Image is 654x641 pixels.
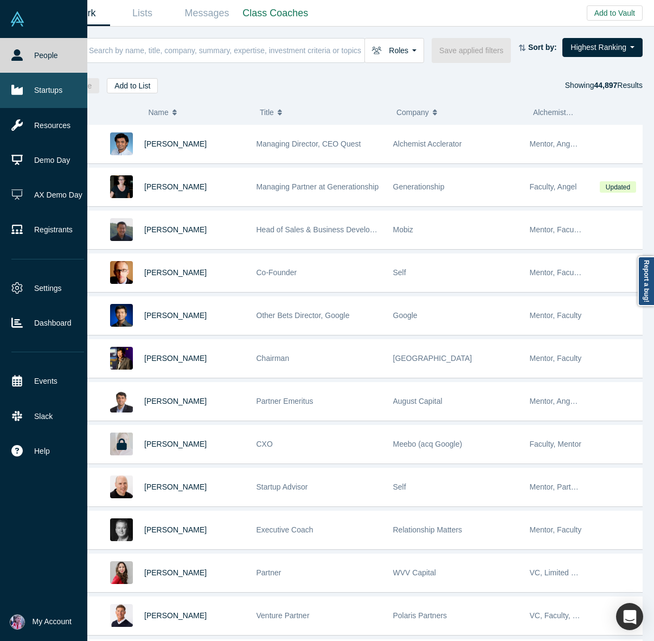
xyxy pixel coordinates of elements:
[144,139,207,148] a: [PERSON_NAME]
[393,568,436,577] span: WVV Capital
[393,483,406,491] span: Self
[144,182,207,191] a: [PERSON_NAME]
[107,78,158,93] button: Add to List
[432,38,511,63] button: Save applied filters
[530,611,597,620] span: VC, Faculty, Mentor
[530,483,633,491] span: Mentor, Partner, Angel, Faculty
[565,78,643,93] div: Showing
[257,225,421,234] span: Head of Sales & Business Development (interim)
[257,611,310,620] span: Venture Partner
[393,440,463,448] span: Meebo (acq Google)
[257,440,273,448] span: CXO
[260,101,385,124] button: Title
[257,525,313,534] span: Executive Coach
[393,354,472,363] span: [GEOGRAPHIC_DATA]
[144,611,207,620] a: [PERSON_NAME]
[110,1,175,26] a: Lists
[10,614,72,630] button: My Account
[393,139,462,148] span: Alchemist Acclerator
[530,225,629,234] span: Mentor, Faculty, Alchemist 25
[110,390,133,412] img: Vivek Mehra's Profile Image
[257,354,290,363] span: Chairman
[144,225,207,234] a: [PERSON_NAME]
[10,11,25,27] img: Alchemist Vault Logo
[257,139,361,148] span: Managing Director, CEO Quest
[594,81,643,90] span: Results
[600,181,636,193] span: Updated
[530,440,581,448] span: Faculty, Mentor
[530,311,582,320] span: Mentor, Faculty
[110,347,133,370] img: Timothy Chou's Profile Image
[110,132,133,155] img: Gnani Palanikumar's Profile Image
[393,225,413,234] span: Mobiz
[110,218,133,241] img: Michael Chang's Profile Image
[144,354,207,363] a: [PERSON_NAME]
[396,101,429,124] span: Company
[533,108,584,117] span: Alchemist Role
[144,568,207,577] a: [PERSON_NAME]
[148,101,168,124] span: Name
[393,397,443,405] span: August Capital
[638,256,654,306] a: Report a bug!
[110,561,133,584] img: Danielle D'Agostaro's Profile Image
[144,268,207,277] a: [PERSON_NAME]
[260,101,274,124] span: Title
[34,446,50,457] span: Help
[530,568,652,577] span: VC, Limited Partner, Faculty, Mentor
[144,483,207,491] a: [PERSON_NAME]
[10,614,25,630] img: Alex Miguel's Account
[33,616,72,627] span: My Account
[257,311,350,320] span: Other Bets Director, Google
[528,43,557,52] strong: Sort by:
[257,268,297,277] span: Co-Founder
[144,525,207,534] a: [PERSON_NAME]
[530,182,577,191] span: Faculty, Angel
[144,440,207,448] a: [PERSON_NAME]
[175,1,239,26] a: Messages
[257,397,313,405] span: Partner Emeritus
[594,81,617,90] strong: 44,897
[562,38,643,57] button: Highest Ranking
[393,268,406,277] span: Self
[393,525,463,534] span: Relationship Matters
[110,175,133,198] img: Rachel Chalmers's Profile Image
[393,611,447,620] span: Polaris Partners
[88,37,364,63] input: Search by name, title, company, summary, expertise, investment criteria or topics of focus
[144,397,207,405] a: [PERSON_NAME]
[110,604,133,627] img: Gary Swart's Profile Image
[144,311,207,320] a: [PERSON_NAME]
[393,182,445,191] span: Generationship
[110,261,133,284] img: Robert Winder's Profile Image
[393,311,418,320] span: Google
[110,475,133,498] img: Adam Frankl's Profile Image
[110,518,133,541] img: Carl Orthlieb's Profile Image
[396,101,522,124] button: Company
[148,101,248,124] button: Name
[239,1,312,26] a: Class Coaches
[257,182,379,191] span: Managing Partner at Generationship
[257,568,281,577] span: Partner
[530,525,582,534] span: Mentor, Faculty
[587,5,643,21] button: Add to Vault
[530,354,582,363] span: Mentor, Faculty
[257,483,308,491] span: Startup Advisor
[364,38,424,63] button: Roles
[110,304,133,327] img: Steven Kan's Profile Image
[530,397,605,405] span: Mentor, Angel, Faculty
